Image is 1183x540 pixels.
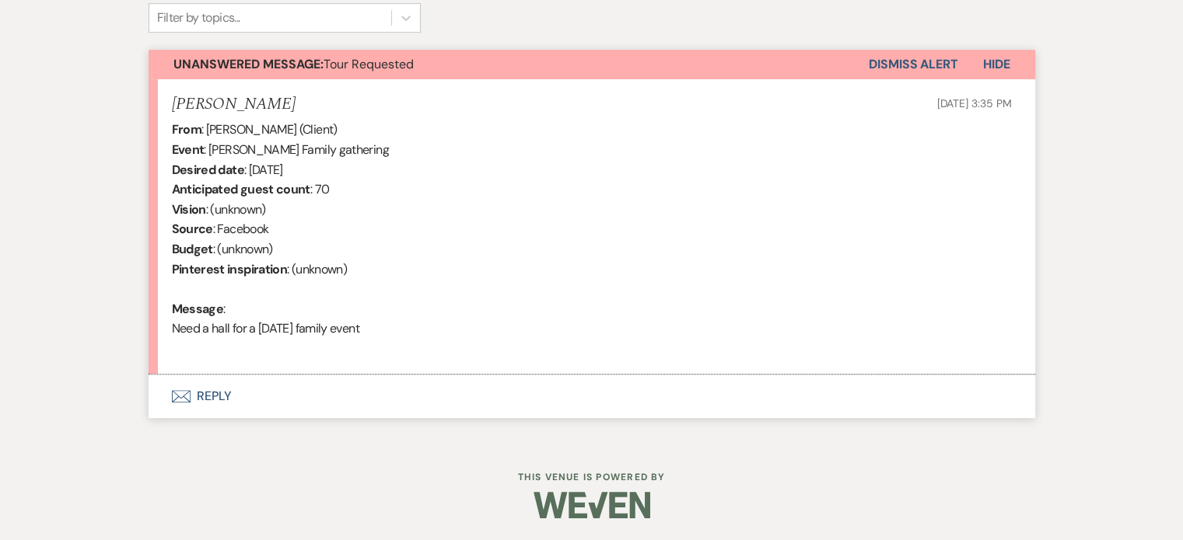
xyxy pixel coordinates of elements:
[172,141,205,158] b: Event
[172,181,310,197] b: Anticipated guest count
[149,50,869,79] button: Unanswered Message:Tour Requested
[936,96,1011,110] span: [DATE] 3:35 PM
[172,162,244,178] b: Desired date
[534,478,650,532] img: Weven Logo
[172,221,213,237] b: Source
[173,56,324,72] strong: Unanswered Message:
[173,56,414,72] span: Tour Requested
[157,9,240,27] div: Filter by topics...
[172,120,1012,358] div: : [PERSON_NAME] (Client) : [PERSON_NAME] Family gathering : [DATE] : 70 : (unknown) : Facebook : ...
[958,50,1035,79] button: Hide
[149,375,1035,418] button: Reply
[172,121,201,138] b: From
[172,95,296,114] h5: [PERSON_NAME]
[172,261,288,277] b: Pinterest inspiration
[172,241,213,257] b: Budget
[172,301,224,317] b: Message
[172,201,206,218] b: Vision
[983,56,1010,72] span: Hide
[869,50,958,79] button: Dismiss Alert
